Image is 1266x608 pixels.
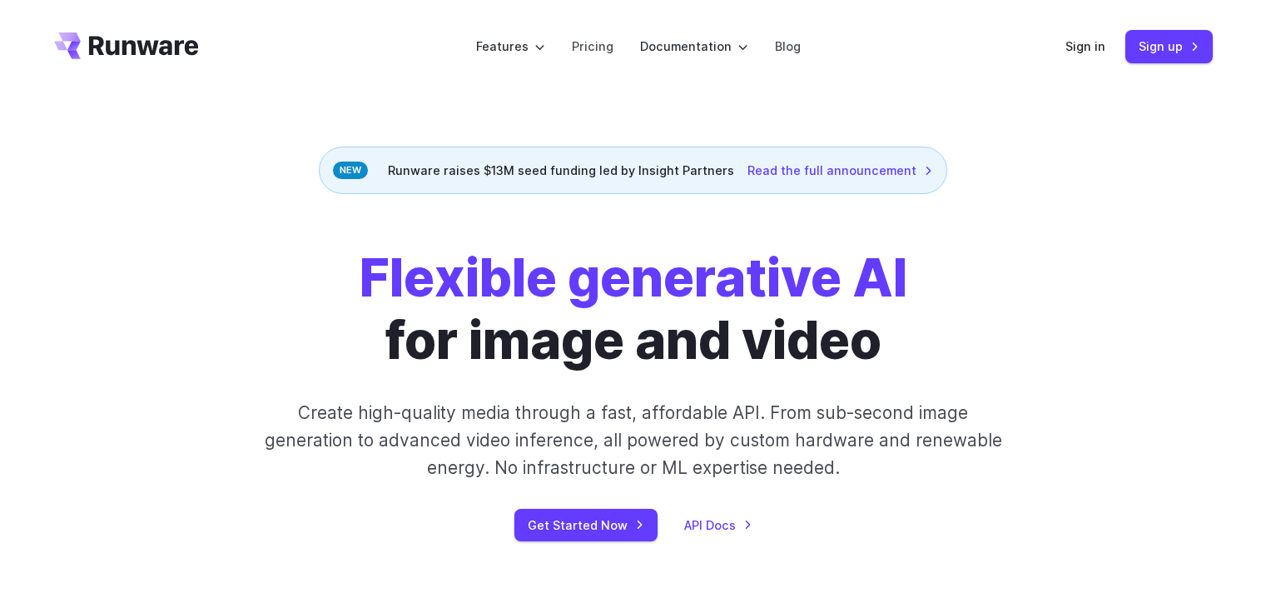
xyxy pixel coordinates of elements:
a: Blog [775,37,801,56]
strong: Flexible generative AI [360,247,907,309]
h1: for image and video [360,247,907,372]
a: Read the full announcement [747,161,933,180]
a: Go to / [54,32,199,59]
label: Documentation [640,37,748,56]
a: Get Started Now [514,509,658,541]
div: Runware raises $13M seed funding led by Insight Partners [319,147,947,194]
a: Sign up [1125,30,1213,62]
a: Sign in [1065,37,1105,56]
a: API Docs [684,516,752,535]
a: Pricing [572,37,613,56]
label: Features [476,37,545,56]
p: Create high-quality media through a fast, affordable API. From sub-second image generation to adv... [262,399,1004,482]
